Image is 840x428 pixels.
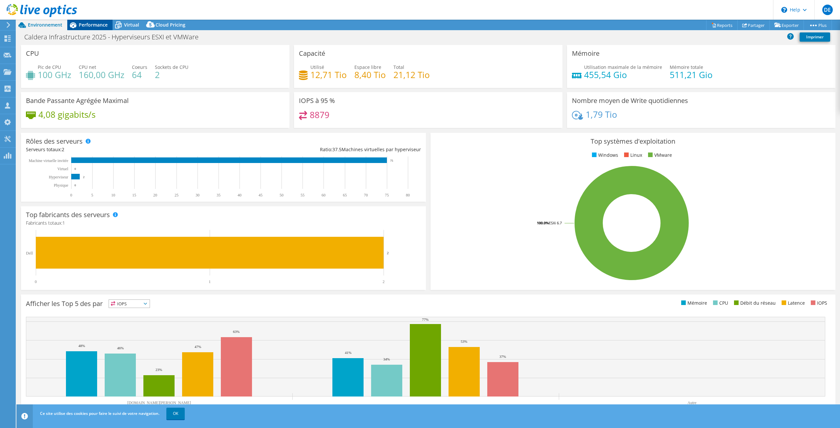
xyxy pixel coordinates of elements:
[706,20,738,30] a: Reports
[78,344,85,348] text: 48%
[680,299,707,307] li: Mémoire
[310,71,347,78] h4: 12,71 Tio
[132,64,147,70] span: Coeurs
[74,184,76,187] text: 0
[670,64,703,70] span: Mémoire totale
[737,20,770,30] a: Partager
[26,211,110,218] h3: Top fabricants des serveurs
[166,408,185,419] a: OK
[26,219,421,227] h4: Fabricants totaux:
[800,32,830,42] a: Imprimer
[155,71,188,78] h4: 2
[422,317,429,321] text: 77%
[196,193,199,197] text: 30
[781,7,787,13] svg: \n
[109,300,150,308] span: IOPS
[646,152,672,159] li: VMware
[406,193,410,197] text: 80
[822,5,833,15] span: DE
[70,193,72,197] text: 0
[153,193,157,197] text: 20
[29,158,68,163] tspan: Machine virtuelle invitée
[38,71,71,78] h4: 100 GHz
[79,71,124,78] h4: 160,00 GHz
[132,71,147,78] h4: 64
[62,220,65,226] span: 1
[622,152,642,159] li: Linux
[124,22,139,28] span: Virtual
[26,146,223,153] div: Serveurs totaux:
[91,193,93,197] text: 5
[132,193,136,197] text: 15
[217,193,220,197] text: 35
[83,175,85,179] text: 2
[310,111,329,118] h4: 8879
[21,33,209,41] h1: Caldera Infrastructure 2025 - Hyperviseurs ESXI et VMWare
[393,64,404,70] span: Total
[195,345,201,349] text: 47%
[127,400,191,405] text: [DOMAIN_NAME][PERSON_NAME]
[175,193,178,197] text: 25
[584,64,662,70] span: Utilisation maximale de la mémoire
[38,111,95,118] h4: 4,08 gigabits/s
[79,64,96,70] span: CPU net
[26,251,33,255] text: Dell
[26,97,129,104] h3: Bande Passante Agrégée Maximal
[223,146,421,153] div: Ratio: Machines virtuelles par hyperviseur
[586,111,617,118] h4: 1,79 Tio
[354,71,386,78] h4: 8,40 Tio
[354,64,381,70] span: Espace libre
[332,146,342,153] span: 37.5
[156,22,185,28] span: Cloud Pricing
[687,400,696,405] text: Autre
[310,64,324,70] span: Utilisé
[435,138,830,145] h3: Top systèmes d'exploitation
[62,146,64,153] span: 2
[385,193,389,197] text: 75
[299,50,325,57] h3: Capacité
[322,193,325,197] text: 60
[584,71,662,78] h4: 455,54 Gio
[572,50,599,57] h3: Mémoire
[57,167,69,171] text: Virtuel
[711,299,728,307] li: CPU
[549,220,562,225] tspan: ESXi 6.7
[383,357,390,361] text: 34%
[387,251,389,255] text: 2
[280,193,283,197] text: 50
[49,175,68,179] text: Hyperviseur
[572,97,688,104] h3: Nombre moyen de Write quotidiennes
[26,138,83,145] h3: Rôles des serveurs
[343,193,347,197] text: 65
[390,159,393,162] text: 75
[393,71,430,78] h4: 21,12 Tio
[780,299,805,307] li: Latence
[233,330,240,334] text: 63%
[345,351,351,355] text: 41%
[156,368,162,372] text: 23%
[299,97,335,104] h3: IOPS à 95 %
[35,279,37,284] text: 0
[364,193,368,197] text: 70
[499,355,506,358] text: 37%
[111,193,115,197] text: 10
[461,339,467,343] text: 53%
[809,299,827,307] li: IOPS
[155,64,188,70] span: Sockets de CPU
[40,411,159,416] span: Ce site utilise des cookies pour faire le suivi de votre navigation.
[670,71,713,78] h4: 511,21 Gio
[54,183,68,188] text: Physique
[537,220,549,225] tspan: 100.0%
[74,167,76,171] text: 0
[590,152,618,159] li: Windows
[117,346,124,350] text: 46%
[38,64,61,70] span: Pic de CPU
[238,193,241,197] text: 40
[259,193,262,197] text: 45
[769,20,804,30] a: Exporter
[383,279,385,284] text: 2
[26,50,39,57] h3: CPU
[732,299,776,307] li: Débit du réseau
[301,193,304,197] text: 55
[209,279,211,284] text: 1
